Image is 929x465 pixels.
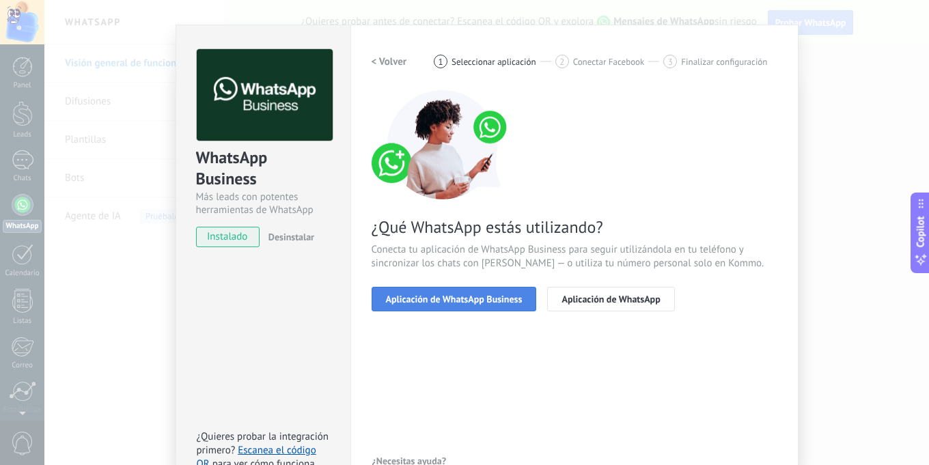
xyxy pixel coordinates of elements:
[561,294,660,304] span: Aplicación de WhatsApp
[197,227,259,247] span: instalado
[372,216,777,238] span: ¿Qué WhatsApp estás utilizando?
[439,56,443,68] span: 1
[914,216,928,247] span: Copilot
[372,287,537,311] button: Aplicación de WhatsApp Business
[372,49,407,74] button: < Volver
[196,147,331,191] div: WhatsApp Business
[559,56,564,68] span: 2
[681,57,767,67] span: Finalizar configuración
[452,57,536,67] span: Seleccionar aplicación
[372,90,515,199] img: connect number
[268,231,314,243] span: Desinstalar
[197,430,329,457] span: ¿Quieres probar la integración primero?
[197,49,333,141] img: logo_main.png
[547,287,674,311] button: Aplicación de WhatsApp
[386,294,523,304] span: Aplicación de WhatsApp Business
[263,227,314,247] button: Desinstalar
[196,191,331,216] div: Más leads con potentes herramientas de WhatsApp
[372,243,777,270] span: Conecta tu aplicación de WhatsApp Business para seguir utilizándola en tu teléfono y sincronizar ...
[573,57,645,67] span: Conectar Facebook
[372,55,407,68] h2: < Volver
[668,56,673,68] span: 3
